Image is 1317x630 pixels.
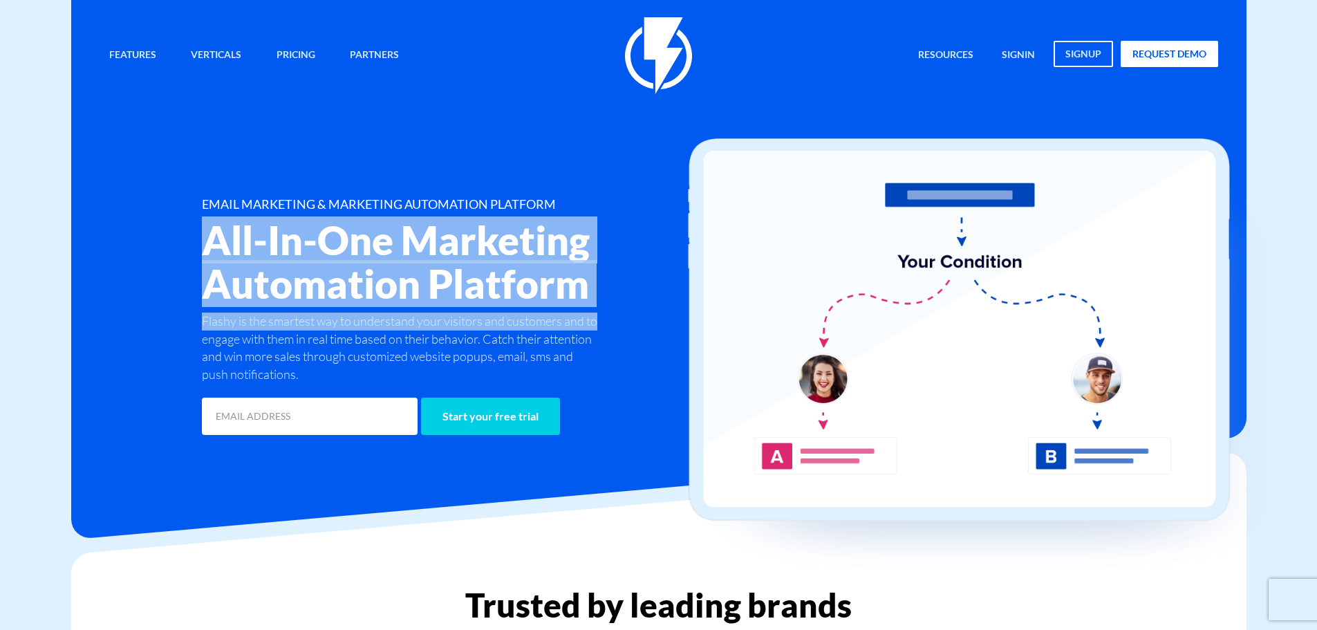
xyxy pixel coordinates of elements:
[991,41,1045,71] a: signin
[1121,41,1218,67] a: request demo
[421,398,560,435] input: Start your free trial
[339,41,409,71] a: Partners
[1054,41,1113,67] a: signup
[266,41,326,71] a: Pricing
[202,313,601,384] p: Flashy is the smartest way to understand your visitors and customers and to engage with them in r...
[202,198,741,212] h1: EMAIL MARKETING & MARKETING AUTOMATION PLATFORM
[202,219,741,306] h2: All-In-One Marketing Automation Platform
[908,41,984,71] a: Resources
[202,398,418,435] input: EMAIL ADDRESS
[71,587,1246,623] h2: Trusted by leading brands
[180,41,252,71] a: Verticals
[99,41,167,71] a: Features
